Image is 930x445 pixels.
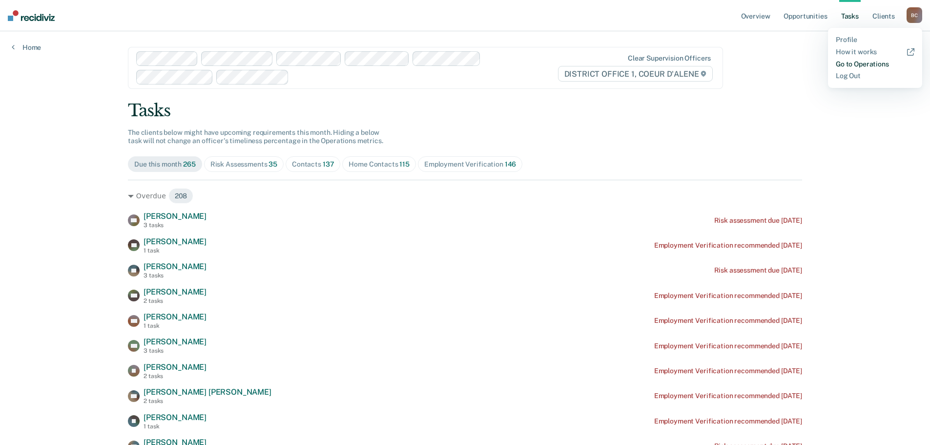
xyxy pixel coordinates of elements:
[654,317,802,325] div: Employment Verification recommended [DATE]
[144,247,207,254] div: 1 task
[144,262,207,271] span: [PERSON_NAME]
[144,337,207,346] span: [PERSON_NAME]
[144,423,207,430] div: 1 task
[558,66,713,82] span: DISTRICT OFFICE 1, COEUR D'ALENE
[144,347,207,354] div: 3 tasks
[128,188,802,204] div: Overdue 208
[144,222,207,229] div: 3 tasks
[654,417,802,425] div: Employment Verification recommended [DATE]
[836,48,914,56] a: How it works
[399,160,410,168] span: 115
[654,342,802,350] div: Employment Verification recommended [DATE]
[505,160,517,168] span: 146
[654,292,802,300] div: Employment Verification recommended [DATE]
[144,398,271,404] div: 2 tasks
[714,266,802,275] div: Risk assessment due [DATE]
[183,160,196,168] span: 265
[144,272,207,279] div: 3 tasks
[654,367,802,375] div: Employment Verification recommended [DATE]
[907,7,922,23] div: B C
[269,160,277,168] span: 35
[144,413,207,422] span: [PERSON_NAME]
[323,160,334,168] span: 137
[349,160,410,169] div: Home Contacts
[907,7,922,23] button: BC
[144,312,207,321] span: [PERSON_NAME]
[210,160,277,169] div: Risk Assessments
[654,392,802,400] div: Employment Verification recommended [DATE]
[128,128,383,145] span: The clients below might have upcoming requirements this month. Hiding a below task will not chang...
[144,297,207,304] div: 2 tasks
[292,160,334,169] div: Contacts
[654,241,802,250] div: Employment Verification recommended [DATE]
[144,362,207,372] span: [PERSON_NAME]
[424,160,516,169] div: Employment Verification
[134,160,196,169] div: Due this month
[714,216,802,225] div: Risk assessment due [DATE]
[168,188,194,204] span: 208
[144,322,207,329] div: 1 task
[836,36,914,44] a: Profile
[144,237,207,246] span: [PERSON_NAME]
[144,212,207,221] span: [PERSON_NAME]
[144,387,271,397] span: [PERSON_NAME] [PERSON_NAME]
[836,72,914,80] a: Log Out
[628,54,711,63] div: Clear supervision officers
[12,43,41,52] a: Home
[128,101,802,121] div: Tasks
[8,10,55,21] img: Recidiviz
[144,373,207,380] div: 2 tasks
[836,60,914,68] a: Go to Operations
[144,287,207,297] span: [PERSON_NAME]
